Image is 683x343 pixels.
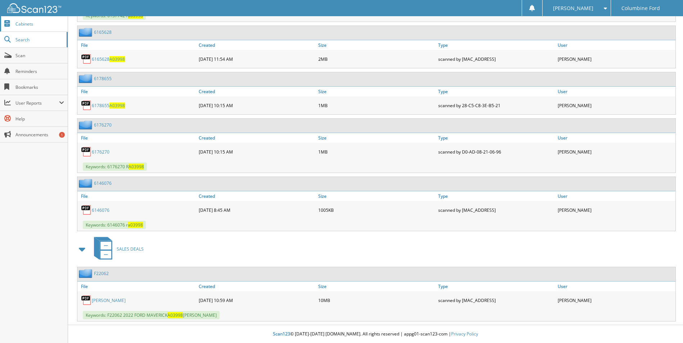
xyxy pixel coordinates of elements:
[197,293,316,307] div: [DATE] 10:59 AM
[556,133,675,143] a: User
[79,179,94,188] img: folder2.png
[59,132,65,138] div: 1
[553,6,593,10] span: [PERSON_NAME]
[436,145,556,159] div: scanned by D0-AD-08-21-06-96
[556,282,675,291] a: User
[15,100,59,106] span: User Reports
[77,40,197,50] a: File
[92,102,125,109] a: 6178655A03998
[197,282,316,291] a: Created
[436,133,556,143] a: Type
[316,87,436,96] a: Size
[79,269,94,278] img: folder2.png
[197,145,316,159] div: [DATE] 10:15 AM
[92,297,126,303] a: [PERSON_NAME]
[273,331,290,337] span: Scan123
[436,87,556,96] a: Type
[197,133,316,143] a: Created
[15,37,63,43] span: Search
[77,133,197,143] a: File
[83,163,147,171] span: Keywords: 6176270 R
[436,40,556,50] a: Type
[647,308,683,343] iframe: Chat Widget
[81,146,92,157] img: PDF.png
[15,68,64,74] span: Reminders
[77,87,197,96] a: File
[197,40,316,50] a: Created
[81,100,92,111] img: PDF.png
[92,56,125,62] a: 6165628A03998
[77,282,197,291] a: File
[316,40,436,50] a: Size
[556,203,675,217] div: [PERSON_NAME]
[128,222,143,228] span: a03998
[556,191,675,201] a: User
[94,29,112,35] a: 6165628
[15,21,64,27] span: Cabinets
[197,98,316,113] div: [DATE] 10:15 AM
[92,149,109,155] a: 6176270
[117,246,144,252] span: SALES DEALS
[7,3,61,13] img: scan123-logo-white.svg
[79,120,94,129] img: folder2.png
[92,207,109,213] a: 6146076
[79,28,94,37] img: folder2.png
[94,270,109,276] a: F22062
[556,293,675,307] div: [PERSON_NAME]
[451,331,478,337] a: Privacy Policy
[109,102,125,109] span: A03998
[621,6,660,10] span: Columbine Ford
[81,295,92,306] img: PDF.png
[81,54,92,64] img: PDF.png
[79,74,94,83] img: folder2.png
[94,180,112,186] a: 6146076
[556,52,675,66] div: [PERSON_NAME]
[436,282,556,291] a: Type
[556,98,675,113] div: [PERSON_NAME]
[15,116,64,122] span: Help
[316,203,436,217] div: 1005KB
[197,52,316,66] div: [DATE] 11:54 AM
[68,325,683,343] div: © [DATE]-[DATE] [DOMAIN_NAME]. All rights reserved | appg01-scan123-com |
[316,293,436,307] div: 10MB
[197,203,316,217] div: [DATE] 8:45 AM
[556,40,675,50] a: User
[83,221,146,229] span: Keywords: 6146076 r
[109,56,125,62] span: A03998
[167,312,183,318] span: A03998
[436,52,556,66] div: scanned by [MAC_ADDRESS]
[94,76,112,82] a: 6178655
[316,52,436,66] div: 2MB
[316,145,436,159] div: 1MB
[15,52,64,59] span: Scan
[556,145,675,159] div: [PERSON_NAME]
[77,191,197,201] a: File
[83,311,220,319] span: Keywords: F22062 2022 FORD MAVERICK [PERSON_NAME]
[81,205,92,215] img: PDF.png
[197,191,316,201] a: Created
[436,191,556,201] a: Type
[316,98,436,113] div: 1MB
[436,203,556,217] div: scanned by [MAC_ADDRESS]
[316,191,436,201] a: Size
[436,293,556,307] div: scanned by [MAC_ADDRESS]
[129,164,144,170] span: A03998
[197,87,316,96] a: Created
[94,122,112,128] a: 6176270
[436,98,556,113] div: scanned by 28-C5-C8-3E-B5-21
[15,84,64,90] span: Bookmarks
[15,132,64,138] span: Announcements
[316,282,436,291] a: Size
[316,133,436,143] a: Size
[556,87,675,96] a: User
[90,235,144,263] a: SALES DEALS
